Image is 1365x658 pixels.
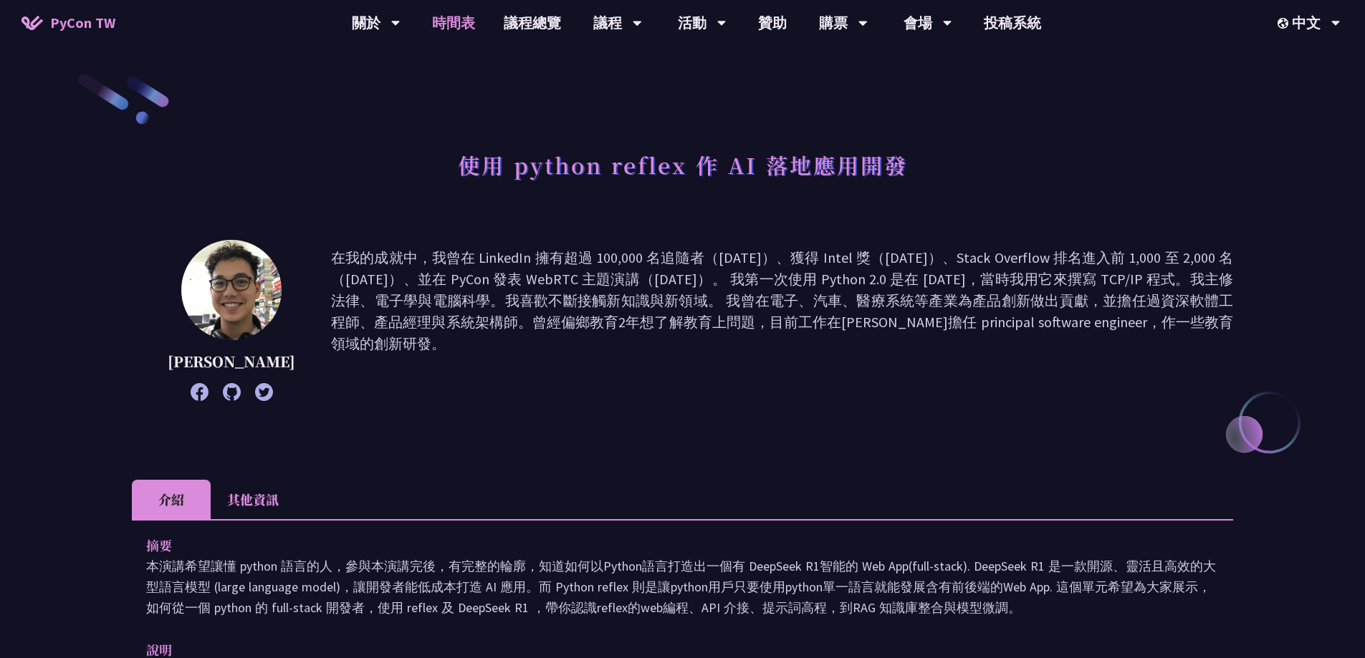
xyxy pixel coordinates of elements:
img: Milo Chen [181,240,282,340]
p: [PERSON_NAME] [168,351,295,372]
p: 本演講希望讓懂 python 語言的人，參與本演講完後，有完整的輪廓，知道如何以Python語言打造出一個有 DeepSeek R1智能的 Web App(full-stack). DeepSe... [146,556,1219,618]
img: Locale Icon [1278,18,1292,29]
li: 介紹 [132,480,211,519]
a: PyCon TW [7,5,130,41]
p: 摘要 [146,535,1190,556]
img: Home icon of PyCon TW 2025 [21,16,43,30]
h1: 使用 python reflex 作 AI 落地應用開發 [458,143,908,186]
span: PyCon TW [50,12,115,34]
li: 其他資訊 [211,480,295,519]
p: 在我的成就中，我曾在 LinkedIn 擁有超過 100,000 名追隨者（[DATE]）、獲得 Intel 獎（[DATE]）、Stack Overflow 排名進入前 1,000 至 2,0... [331,247,1233,394]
